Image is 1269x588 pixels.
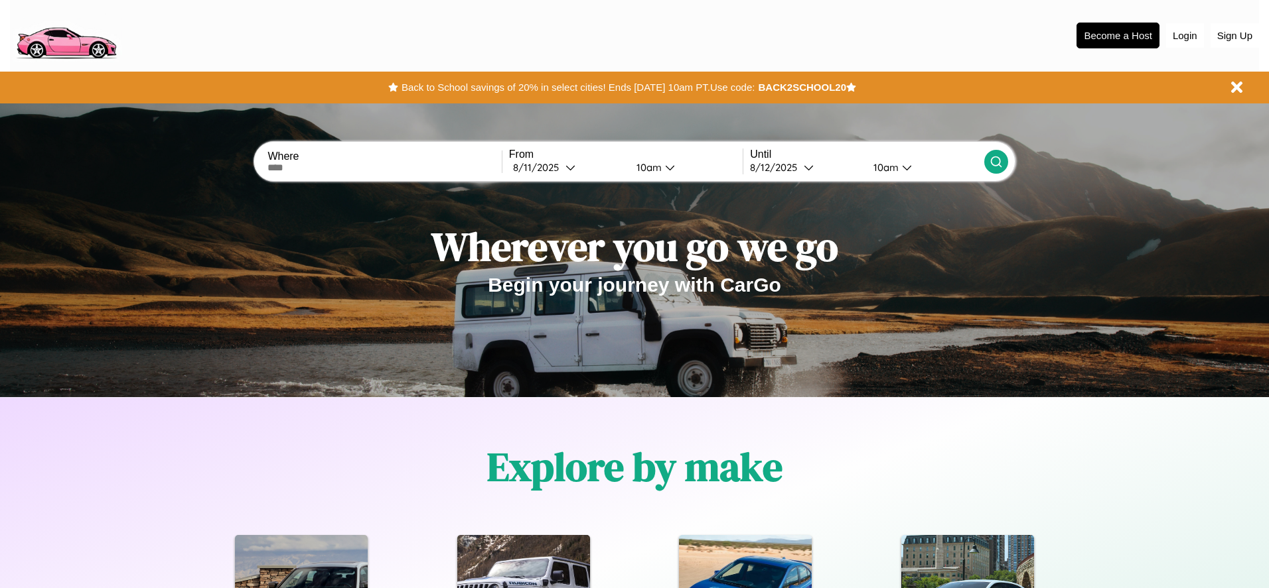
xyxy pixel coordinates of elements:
button: 8/11/2025 [509,160,626,174]
button: Back to School savings of 20% in select cities! Ends [DATE] 10am PT.Use code: [398,78,758,97]
div: 10am [630,161,665,174]
button: Sign Up [1211,23,1259,48]
label: Until [750,148,984,160]
button: Login [1166,23,1204,48]
label: Where [267,150,501,162]
b: BACK2SCHOOL20 [758,82,846,93]
img: logo [10,7,122,62]
div: 10am [867,161,902,174]
div: 8 / 11 / 2025 [513,161,565,174]
label: From [509,148,743,160]
h1: Explore by make [487,440,783,494]
button: 10am [626,160,743,174]
button: 10am [863,160,984,174]
button: Become a Host [1077,23,1159,48]
div: 8 / 12 / 2025 [750,161,804,174]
